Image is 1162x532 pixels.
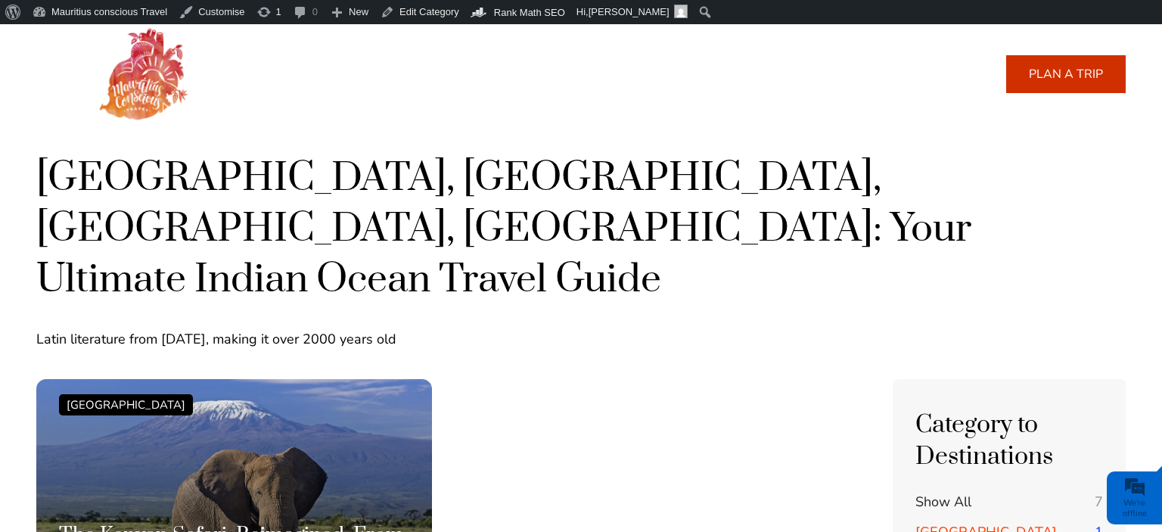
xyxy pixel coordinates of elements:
[36,330,1126,349] p: Latin literature from [DATE], making it over 2000 years old
[59,394,193,415] div: [GEOGRAPHIC_DATA]
[589,6,670,17] span: [PERSON_NAME]
[626,56,655,92] a: Blog
[1095,493,1103,512] span: 7
[36,153,1126,306] h1: [GEOGRAPHIC_DATA], [GEOGRAPHIC_DATA], [GEOGRAPHIC_DATA], [GEOGRAPHIC_DATA]: Your Ultimate Indian ...
[915,409,1103,473] h4: Category to Destinations
[387,56,495,92] a: The Indian Ocean
[533,56,589,92] a: About us
[494,7,565,18] span: Rank Math SEO
[1006,55,1126,93] a: PLAN A TRIP
[915,493,1103,512] a: Show All 7
[312,56,349,92] a: Home
[915,493,971,511] span: Show All
[1111,498,1158,519] div: We're offline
